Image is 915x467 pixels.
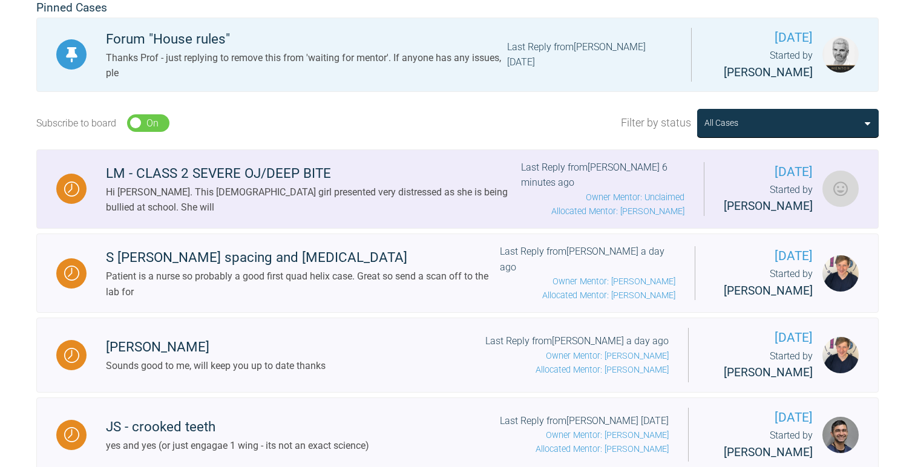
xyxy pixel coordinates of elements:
img: Jack Gardner [822,337,859,373]
span: [PERSON_NAME] [724,284,813,298]
img: Waiting [64,348,79,363]
div: Started by [708,428,813,462]
div: Patient is a nurse so probably a good first quad helix case. Great so send a scan off to the lab for [106,269,500,299]
div: Started by [711,48,813,82]
div: Last Reply from [PERSON_NAME] 6 minutes ago [521,160,684,218]
span: [PERSON_NAME] [724,65,813,79]
span: [DATE] [715,246,813,266]
div: Thanks Prof - just replying to remove this from 'waiting for mentor'. If anyone has any issues, ple [106,50,507,81]
p: Allocated Mentor: [PERSON_NAME] [500,289,675,302]
p: Owner Mentor: [PERSON_NAME] [500,275,675,289]
div: Forum "House rules" [106,28,507,50]
span: [PERSON_NAME] [724,445,813,459]
div: Started by [724,182,813,216]
a: WaitingS [PERSON_NAME] spacing and [MEDICAL_DATA]Patient is a nurse so probably a good first quad... [36,234,879,313]
img: Ross Hobson [822,36,859,73]
span: [DATE] [724,162,813,182]
img: Waiting [64,181,79,197]
div: Started by [715,266,813,300]
div: Last Reply from [PERSON_NAME] [DATE] [507,39,672,70]
div: Started by [708,348,813,382]
span: [DATE] [708,328,813,348]
div: Subscribe to board [36,116,116,131]
div: Last Reply from [PERSON_NAME] a day ago [485,333,669,377]
img: Attiya Ahmed [822,171,859,207]
div: All Cases [704,116,738,129]
img: Waiting [64,266,79,281]
span: Filter by status [621,114,691,132]
div: yes and yes (or just engagae 1 wing - its not an exact science) [106,438,369,454]
p: Owner Mentor: Unclaimed [521,191,684,204]
div: Last Reply from [PERSON_NAME] a day ago [500,244,675,302]
p: Owner Mentor: [PERSON_NAME] [500,428,669,442]
img: Pinned [64,47,79,62]
div: Sounds good to me, will keep you up to date thanks [106,358,326,374]
span: [PERSON_NAME] [724,365,813,379]
p: Allocated Mentor: [PERSON_NAME] [500,442,669,456]
p: Owner Mentor: [PERSON_NAME] [485,349,669,363]
div: LM - CLASS 2 SEVERE OJ/DEEP BITE [106,163,521,185]
p: Allocated Mentor: [PERSON_NAME] [521,204,684,218]
img: Jack Gardner [822,255,859,292]
img: Adam Moosa [822,417,859,453]
div: [PERSON_NAME] [106,336,326,358]
div: Last Reply from [PERSON_NAME] [DATE] [500,413,669,457]
div: JS - crooked teeth [106,416,369,438]
div: On [146,116,159,131]
span: [PERSON_NAME] [724,199,813,213]
span: [DATE] [711,28,813,48]
a: WaitingLM - CLASS 2 SEVERE OJ/DEEP BITEHi [PERSON_NAME]. This [DEMOGRAPHIC_DATA] girl presented v... [36,149,879,229]
img: Waiting [64,427,79,442]
a: Waiting[PERSON_NAME]Sounds good to me, will keep you up to date thanksLast Reply from[PERSON_NAME... [36,318,879,393]
span: [DATE] [708,408,813,428]
a: PinnedForum "House rules"Thanks Prof - just replying to remove this from 'waiting for mentor'. If... [36,18,879,93]
p: Allocated Mentor: [PERSON_NAME] [485,363,669,377]
div: Hi [PERSON_NAME]. This [DEMOGRAPHIC_DATA] girl presented very distressed as she is being bullied ... [106,185,521,215]
div: S [PERSON_NAME] spacing and [MEDICAL_DATA] [106,247,500,269]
